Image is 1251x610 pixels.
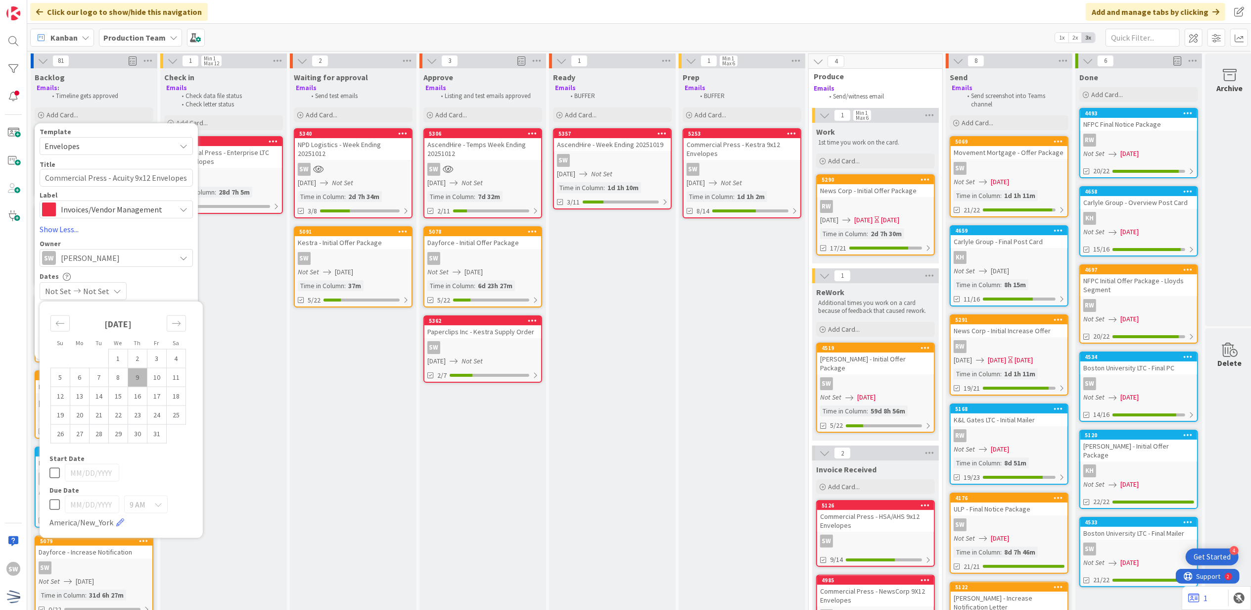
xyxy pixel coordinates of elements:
[306,110,337,119] span: Add Card...
[36,448,152,457] div: 5185
[951,429,1067,442] div: RW
[565,92,670,100] li: BUFFER
[817,184,934,197] div: News Corp - Initial Offer Package
[424,129,541,138] div: 5306
[299,130,412,137] div: 5340
[964,205,980,215] span: 21/22
[951,494,1067,515] div: 4176ULP - Final Notice Package
[1080,196,1197,209] div: Carlyle Group - Overview Post Card
[1080,353,1197,361] div: 4534
[109,406,128,424] td: Choose Wednesday, 10/22/2025 12:00 PM as your check-out date. It’s available.
[147,349,167,368] td: Choose Friday, 10/03/2025 12:00 PM as your check-out date. It’s available.
[951,137,1067,159] div: 5069Movement Mortgage - Offer Package
[165,146,282,168] div: Commercial Press - Enterprise LTC 9x12 Envelopes
[40,223,193,235] a: Show Less...
[554,129,671,138] div: 5357
[1080,431,1197,461] div: 5120[PERSON_NAME] - Initial Offer Package
[1080,265,1197,296] div: 4697NFPC Initial Offer Package - Lloyds Segment
[295,129,412,138] div: 5340
[295,236,412,249] div: Kestra - Initial Offer Package
[1080,118,1197,131] div: NFPC Final Notice Package
[684,138,800,160] div: Commercial Press - Kestra 9x12 Envelopes
[721,178,742,187] i: Not Set
[830,243,846,254] span: 17/21
[954,177,975,186] i: Not Set
[684,129,800,138] div: 5253
[951,235,1067,248] div: Carlyle Group - Final Post Card
[215,187,216,198] span: :
[475,191,503,202] div: 7d 32m
[867,228,868,239] span: :
[962,92,1067,108] li: Send screenshot into Teams channel
[565,110,597,119] span: Add Card...
[558,130,671,137] div: 5357
[817,175,934,184] div: 5290
[817,175,934,197] div: 5290News Corp - Initial Offer Package
[295,227,412,236] div: 5091
[834,109,851,121] span: 1
[164,72,194,82] span: Check in
[951,137,1067,146] div: 5069
[109,387,128,406] td: Choose Wednesday, 10/15/2025 12:00 PM as your check-out date. It’s available.
[45,285,71,297] span: Not Set
[1080,109,1197,118] div: 4493
[828,325,860,334] span: Add Card...
[424,316,541,338] div: 5362Paperclips Inc - Kestra Supply Order
[951,340,1067,353] div: RW
[828,55,844,67] span: 4
[90,424,109,443] td: Choose Tuesday, 10/28/2025 12:00 PM as your check-out date. It’s available.
[1080,464,1197,477] div: KH
[1080,109,1197,131] div: 4493NFPC Final Notice Package
[425,84,446,92] strong: Emails
[21,1,45,13] span: Support
[1083,134,1096,147] div: RW
[962,118,993,127] span: Add Card...
[1091,90,1123,99] span: Add Card...
[90,387,109,406] td: Choose Tuesday, 10/14/2025 12:00 PM as your check-out date. It’s available.
[298,163,311,176] div: SW
[722,56,734,61] div: Min 1
[1217,82,1243,94] div: Archive
[424,316,541,325] div: 5362
[881,215,899,225] div: [DATE]
[554,129,671,151] div: 5357AscendHire - Week Ending 20251019
[51,368,70,387] td: Choose Sunday, 10/05/2025 12:00 PM as your check-out date. It’s available.
[688,130,800,137] div: 5253
[182,55,199,67] span: 1
[557,169,575,179] span: [DATE]
[70,387,90,406] td: Choose Monday, 10/13/2025 12:00 PM as your check-out date. It’s available.
[176,118,208,127] span: Add Card...
[553,72,575,82] span: Ready
[50,315,70,332] div: Move backward to switch to the previous month.
[1085,188,1197,195] div: 4658
[684,163,800,176] div: SW
[134,339,141,347] small: Th
[605,182,641,193] div: 1d 1h 10m
[1080,212,1197,225] div: KH
[700,55,717,67] span: 1
[951,315,1067,324] div: 5291
[147,387,167,406] td: Choose Friday, 10/17/2025 12:00 PM as your check-out date. It’s available.
[76,339,83,347] small: Mo
[295,129,412,160] div: 5340NPD Logistics - Week Ending 20251012
[1083,149,1105,158] i: Not Set
[820,200,833,213] div: RW
[1002,190,1038,201] div: 1d 1h 11m
[335,267,353,277] span: [DATE]
[603,182,605,193] span: :
[1093,244,1110,254] span: 15/16
[1000,190,1002,201] span: :
[1086,3,1225,21] div: Add and manage tabs by clicking
[695,110,726,119] span: Add Card...
[61,203,171,216] span: Invoices/Vendor Management
[204,61,219,66] div: Max 12
[346,191,382,202] div: 2d 7h 34m
[856,115,869,120] div: Max 6
[1080,274,1197,296] div: NFPC Initial Offer Package - Lloyds Segment
[36,371,152,380] div: 5293
[204,56,216,61] div: Min 1
[1079,72,1098,82] span: Done
[1085,266,1197,273] div: 4697
[968,55,984,67] span: 8
[991,266,1009,276] span: [DATE]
